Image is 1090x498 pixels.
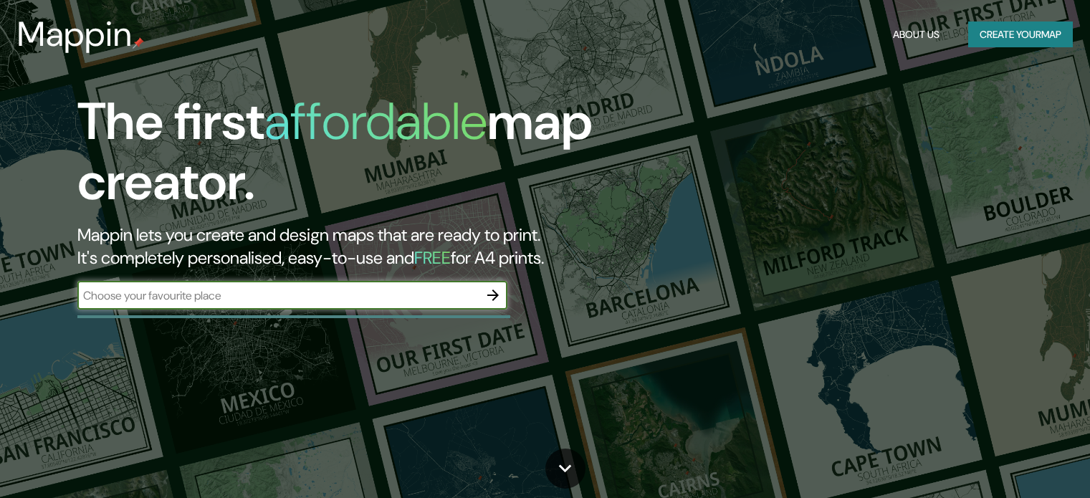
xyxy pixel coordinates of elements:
button: About Us [887,21,945,48]
img: mappin-pin [133,37,144,49]
h1: The first map creator. [77,92,623,224]
h3: Mappin [17,14,133,54]
h2: Mappin lets you create and design maps that are ready to print. It's completely personalised, eas... [77,224,623,269]
h5: FREE [414,246,451,269]
button: Create yourmap [968,21,1073,48]
h1: affordable [264,88,487,155]
input: Choose your favourite place [77,287,479,304]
